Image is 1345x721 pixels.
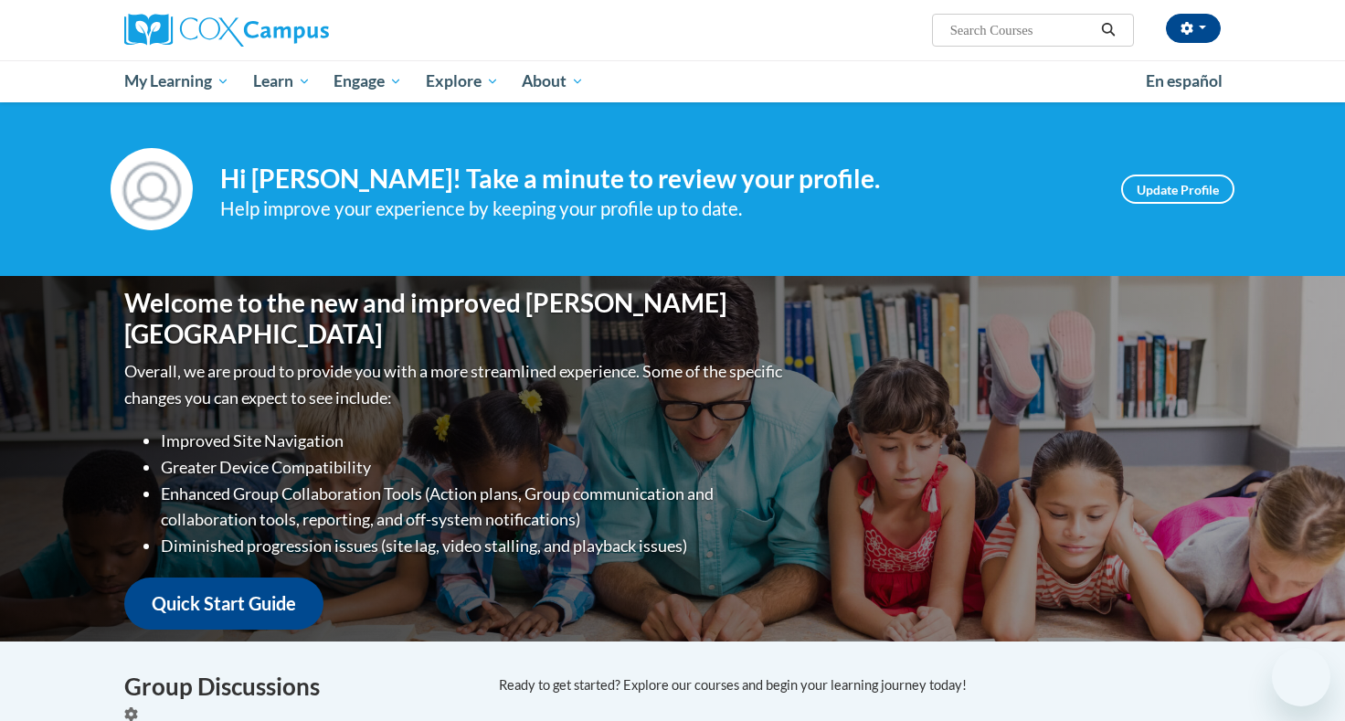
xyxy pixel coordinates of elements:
[1095,19,1122,41] button: Search
[1146,71,1223,90] span: En español
[124,358,787,411] p: Overall, we are proud to provide you with a more streamlined experience. Some of the specific cha...
[161,533,787,559] li: Diminished progression issues (site lag, video stalling, and playback issues)
[334,70,402,92] span: Engage
[124,14,329,47] img: Cox Campus
[124,669,471,705] h4: Group Discussions
[1121,175,1234,204] a: Update Profile
[161,481,787,534] li: Enhanced Group Collaboration Tools (Action plans, Group communication and collaboration tools, re...
[511,60,597,102] a: About
[161,454,787,481] li: Greater Device Compatibility
[124,578,323,630] a: Quick Start Guide
[948,19,1095,41] input: Search Courses
[124,288,787,349] h1: Welcome to the new and improved [PERSON_NAME][GEOGRAPHIC_DATA]
[220,164,1094,195] h4: Hi [PERSON_NAME]! Take a minute to review your profile.
[161,428,787,454] li: Improved Site Navigation
[253,70,311,92] span: Learn
[426,70,499,92] span: Explore
[220,194,1094,224] div: Help improve your experience by keeping your profile up to date.
[124,70,229,92] span: My Learning
[1272,648,1330,706] iframe: Button to launch messaging window
[1134,62,1234,101] a: En español
[112,60,241,102] a: My Learning
[241,60,323,102] a: Learn
[322,60,414,102] a: Engage
[124,14,471,47] a: Cox Campus
[1166,14,1221,43] button: Account Settings
[414,60,511,102] a: Explore
[97,60,1248,102] div: Main menu
[522,70,584,92] span: About
[111,148,193,230] img: Profile Image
